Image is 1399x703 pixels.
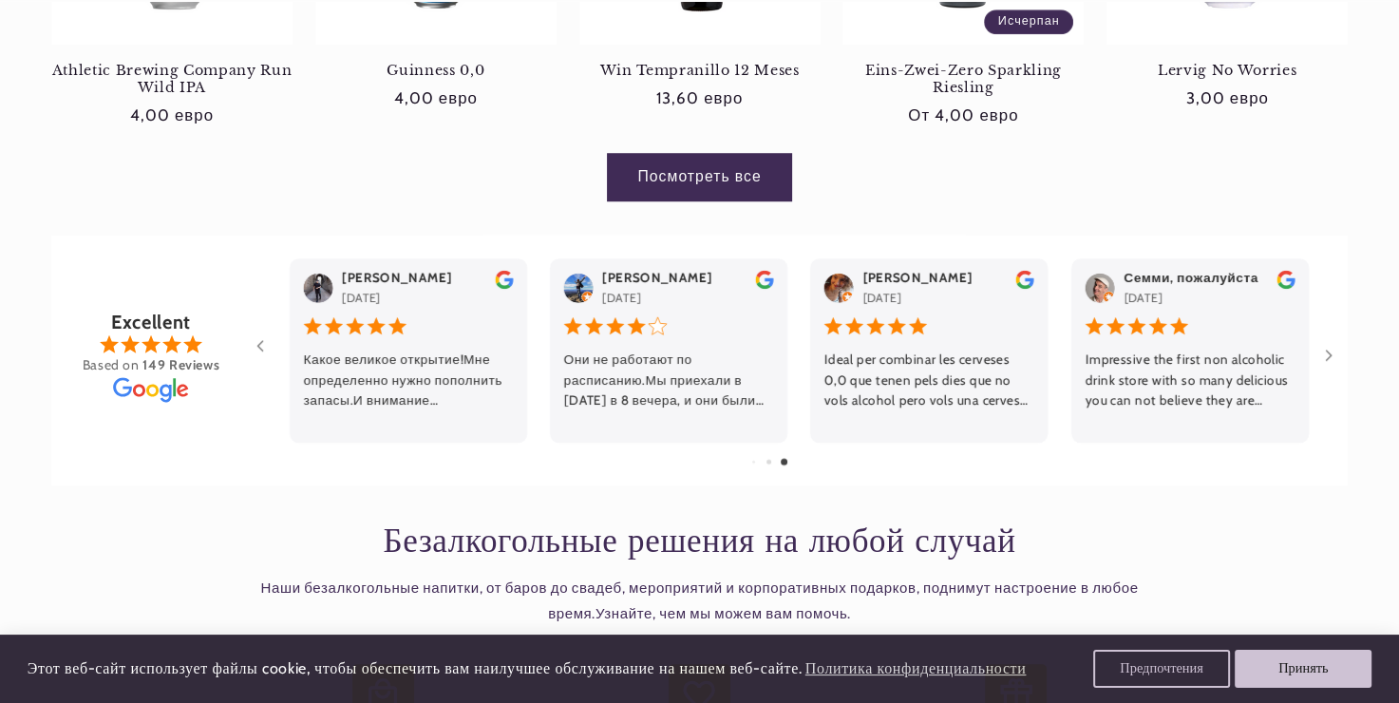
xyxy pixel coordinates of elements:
[824,351,1028,429] ya-tr-span: Ideal per combinar les cerveses 0,0 que tenen pels dies que no vols alcohol pero vols una cervesa...
[140,356,220,373] a: 149 Reviews
[261,579,1139,621] ya-tr-span: Наши безалкогольные напитки, от баров до свадеб, мероприятий и корпоративных подарков, поднимут н...
[824,273,854,302] img: User Image
[755,276,773,293] a: review the reviwers
[862,270,973,286] ya-tr-span: [PERSON_NAME]
[1016,276,1034,293] a: review the reviwers
[608,154,791,200] a: Посмотреть все товары из коллекции бестселлеров
[579,62,821,79] a: Win Tempranillo 12 Meses
[83,356,140,373] ya-tr-span: Based on
[1085,273,1114,302] img: User Image
[802,653,1029,686] a: Política de Privacidad (opens in a new tab)
[602,291,641,306] ya-tr-span: [DATE]
[1120,659,1203,676] ya-tr-span: Предпочтения
[842,62,1084,97] a: Eins-Zwei-Zero Sparkling Riesling
[1278,659,1328,676] ya-tr-span: Принять
[1124,270,1258,286] ya-tr-span: Семми, пожалуйста
[303,273,332,302] img: User Image
[563,273,593,302] img: User Image
[142,356,219,373] ya-tr-span: 149 Reviews
[303,392,437,450] ya-tr-span: И внимание [PERSON_NAME], невероятное.
[303,351,501,408] ya-tr-span: Мне определенно нужно пополнить запасы.
[602,270,712,286] ya-tr-span: [PERSON_NAME]
[1106,62,1348,79] a: Lervig No Worries
[495,276,513,293] a: review the reviwers
[303,351,463,367] ya-tr-span: Какое великое открытие!
[111,311,191,333] ya-tr-span: Excellent
[805,659,1027,677] ya-tr-span: Политика конфиденциальности
[342,291,381,306] ya-tr-span: [DATE]
[342,270,452,286] ya-tr-span: [PERSON_NAME]
[563,351,691,388] ya-tr-span: Они не работают по расписанию.
[1124,291,1163,306] ya-tr-span: [DATE]
[51,62,293,97] a: Athletic Brewing Company Run Wild IPA
[315,62,557,79] a: Guinness 0,0
[1085,351,1288,429] ya-tr-span: Impressive the first non alcoholic drink store with so many delicious you can not believe they ar...
[862,291,901,306] ya-tr-span: [DATE]
[596,605,851,622] ya-tr-span: Узнайте, чем мы можем вам помочь.
[1276,276,1295,293] a: review the reviwers
[28,659,803,677] ya-tr-span: Этот веб-сайт использует файлы cookie, чтобы обеспечить вам наилучшее обслуживание на нашем веб-с...
[1093,650,1230,688] button: Предпочтения
[1235,650,1371,688] button: Принять
[563,371,763,429] ya-tr-span: Мы приехали в [DATE] в 8 вечера, и они были закрыты.
[383,520,1015,560] ya-tr-span: Безалкогольные решения на любой случай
